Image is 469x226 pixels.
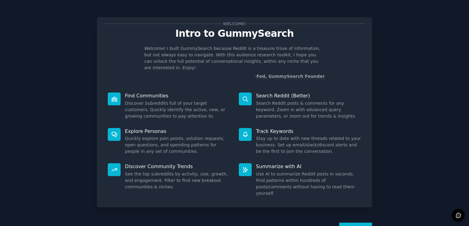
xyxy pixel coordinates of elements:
[256,100,361,119] dd: Search Reddit posts & comments for any keyword. Zoom in with advanced query parameters, or zoom o...
[125,135,230,155] dd: Quickly explore pain points, solution requests, open questions, and spending patterns for people ...
[255,73,325,80] div: -
[125,163,230,170] p: Discover Community Trends
[125,128,230,134] p: Explore Personas
[256,74,325,79] a: Fed, GummySearch Founder
[125,100,230,119] dd: Discover Subreddits full of your target customers. Quickly identify the active, new, or growing c...
[256,171,361,197] dd: Use AI to summarize Reddit posts in seconds. Find patterns within hundreds of posts/comments with...
[144,45,325,71] p: Welcome! I built GummySearch because Reddit is a treasure trove of information, but not always ea...
[256,128,361,134] p: Track Keywords
[256,92,361,99] p: Search Reddit (Better)
[125,92,230,99] p: Find Communities
[125,171,230,190] dd: See the top subreddits by activity, size, growth, and engagement. Filter to find new breakout com...
[103,28,366,39] p: Intro to GummySearch
[222,21,247,27] span: Welcome!
[256,135,361,155] dd: Stay up to date with new threads related to your business. Set up email/slack/discord alerts and ...
[256,163,361,170] p: Summarize with AI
